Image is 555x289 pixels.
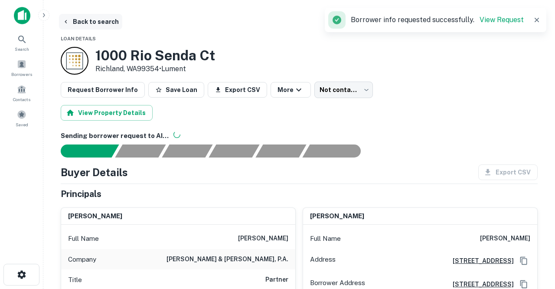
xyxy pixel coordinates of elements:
[166,254,288,265] h6: [PERSON_NAME] & [PERSON_NAME], p.a.
[68,233,99,244] p: Full Name
[59,14,122,30] button: Back to search
[61,36,96,41] span: Loan Details
[303,144,371,158] div: AI fulfillment process complete.
[61,187,101,200] h5: Principals
[480,233,530,244] h6: [PERSON_NAME]
[61,164,128,180] h4: Buyer Details
[68,211,122,221] h6: [PERSON_NAME]
[115,144,166,158] div: Your request is received and processing...
[446,256,514,266] a: [STREET_ADDRESS]
[3,31,41,54] a: Search
[50,144,115,158] div: Sending borrower request to AI...
[3,56,41,79] a: Borrowers
[68,275,82,285] p: Title
[14,7,30,24] img: capitalize-icon.png
[16,121,28,128] span: Saved
[162,144,212,158] div: Documents found, AI parsing details...
[61,82,145,98] button: Request Borrower Info
[161,65,186,73] a: Lument
[265,275,288,285] h6: Partner
[238,233,288,244] h6: [PERSON_NAME]
[68,254,96,265] p: Company
[310,211,364,221] h6: [PERSON_NAME]
[11,71,32,78] span: Borrowers
[310,254,336,267] p: Address
[3,106,41,130] a: Saved
[15,46,29,53] span: Search
[208,82,267,98] button: Export CSV
[148,82,204,98] button: Save Loan
[512,220,555,261] iframe: Chat Widget
[480,16,524,24] a: View Request
[314,82,373,98] div: Not contacted
[3,81,41,105] a: Contacts
[13,96,30,103] span: Contacts
[95,64,215,74] p: Richland, WA99354 •
[209,144,259,158] div: Principals found, AI now looking for contact information...
[446,279,514,289] a: [STREET_ADDRESS]
[310,233,341,244] p: Full Name
[95,47,215,64] h3: 1000 Rio Senda Ct
[351,15,524,25] p: Borrower info requested successfully.
[61,105,153,121] button: View Property Details
[255,144,306,158] div: Principals found, still searching for contact information. This may take time...
[61,131,538,141] h6: Sending borrower request to AI...
[271,82,311,98] button: More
